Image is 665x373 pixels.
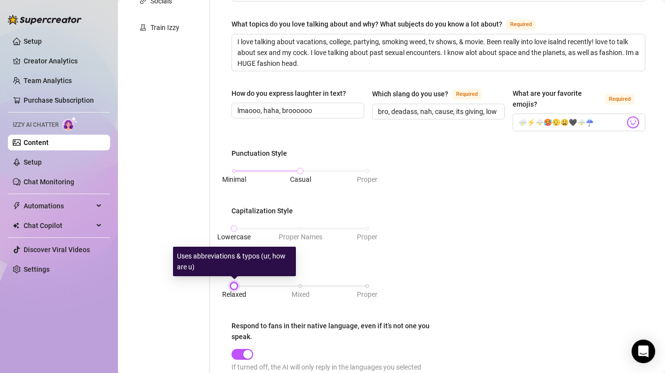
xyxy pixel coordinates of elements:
[519,116,625,129] input: What are your favorite emojis?
[222,175,246,183] span: Minimal
[605,94,635,105] span: Required
[513,88,645,110] label: What are your favorite emojis?
[632,340,655,363] div: Open Intercom Messenger
[232,34,645,71] textarea: What topics do you love talking about and why? What subjects do you know a lot about?
[290,175,311,183] span: Casual
[357,290,377,298] span: Proper
[231,320,438,342] label: Respond to fans in their native language, even if it’s not one you speak.
[173,247,296,276] div: Uses abbreviations & typos (ur, how are u)
[372,88,448,99] div: Which slang do you use?
[231,88,346,99] div: How do you express laughter in text?
[222,290,246,298] span: Relaxed
[217,233,251,241] span: Lowercase
[13,222,19,229] img: Chat Copilot
[24,139,49,146] a: Content
[378,106,497,117] input: Which slang do you use?
[452,89,482,100] span: Required
[13,120,58,130] span: Izzy AI Chatter
[150,22,179,33] div: Train Izzy
[8,15,82,25] img: logo-BBDzfeDw.svg
[231,148,294,159] label: Punctuation Style
[231,205,293,216] div: Capitalization Style
[372,88,492,100] label: Which slang do you use?
[24,198,93,214] span: Automations
[291,290,310,298] span: Mixed
[237,105,356,116] input: How do you express laughter in text?
[24,265,50,273] a: Settings
[279,233,322,241] span: Proper Names
[627,116,639,129] img: svg%3e
[24,158,42,166] a: Setup
[231,205,300,216] label: Capitalization Style
[24,246,90,254] a: Discover Viral Videos
[24,53,102,69] a: Creator Analytics
[140,24,146,31] span: experiment
[231,320,432,342] div: Respond to fans in their native language, even if it’s not one you speak.
[357,175,377,183] span: Proper
[506,19,536,30] span: Required
[231,19,502,29] div: What topics do you love talking about and why? What subjects do you know a lot about?
[13,202,21,210] span: thunderbolt
[357,233,377,241] span: Proper
[231,88,353,99] label: How do you express laughter in text?
[513,88,601,110] div: What are your favorite emojis?
[231,18,547,30] label: What topics do you love talking about and why? What subjects do you know a lot about?
[24,37,42,45] a: Setup
[24,77,72,85] a: Team Analytics
[62,116,78,131] img: AI Chatter
[24,178,74,186] a: Chat Monitoring
[231,349,253,360] button: Respond to fans in their native language, even if it’s not one you speak.
[231,148,287,159] div: Punctuation Style
[24,96,94,104] a: Purchase Subscription
[24,218,93,233] span: Chat Copilot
